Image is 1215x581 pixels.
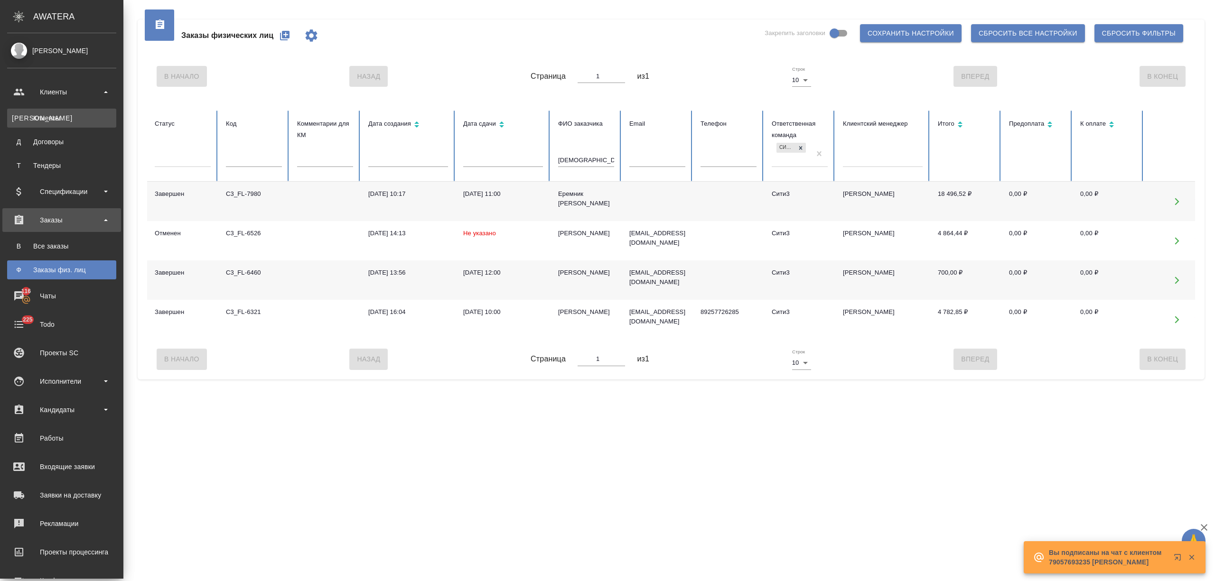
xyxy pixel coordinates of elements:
[7,213,116,227] div: Заказы
[12,137,112,147] div: Договоры
[1187,192,1207,211] button: Удалить
[368,268,448,277] div: [DATE] 13:56
[155,118,211,129] div: Статус
[1073,300,1144,339] td: 0,00 ₽
[7,85,116,99] div: Клиенты
[938,118,994,132] div: Сортировка
[368,189,448,199] div: [DATE] 10:17
[12,113,112,123] div: Клиенты
[181,30,273,41] span: Заказы физических лиц
[1167,270,1187,290] button: Открыть
[1182,553,1201,562] button: Закрыть
[33,7,123,26] div: AWATERA
[629,118,685,129] div: Email
[930,300,1001,339] td: 4 782,85 ₽
[835,260,930,300] td: [PERSON_NAME]
[772,229,828,238] div: Сити3
[792,356,811,369] div: 10
[772,189,828,199] div: Сити3
[7,132,116,151] a: ДДоговоры
[843,118,923,129] div: Клиентский менеджер
[155,189,211,199] div: Завершен
[226,268,282,277] div: C3_FL-6460
[629,268,685,287] p: [EMAIL_ADDRESS][DOMAIN_NAME]
[772,268,828,277] div: Сити3
[558,189,614,208] div: Еремник [PERSON_NAME]
[7,431,116,445] div: Работы
[463,118,543,132] div: Сортировка
[368,307,448,317] div: [DATE] 16:04
[1167,192,1187,211] button: Открыть
[463,307,543,317] div: [DATE] 10:00
[2,540,121,564] a: Проекты процессинга
[1001,300,1073,339] td: 0,00 ₽
[1073,182,1144,221] td: 0,00 ₽
[273,24,296,47] button: Создать
[1187,231,1207,250] button: Удалить
[463,268,543,277] div: [DATE] 12:00
[12,241,112,251] div: Все заказы
[792,74,811,87] div: 10
[16,286,37,296] span: 116
[12,161,112,170] div: Тендеры
[637,353,649,365] span: из 1
[1187,310,1207,329] button: Удалить
[765,28,825,38] span: Закрепить заголовки
[835,182,930,221] td: [PERSON_NAME]
[2,512,121,535] a: Рекламации
[7,460,116,474] div: Входящие заявки
[629,229,685,248] p: [EMAIL_ADDRESS][DOMAIN_NAME]
[868,28,954,39] span: Сохранить настройки
[7,156,116,175] a: ТТендеры
[2,284,121,308] a: 116Чаты
[1094,24,1183,42] button: Сбросить фильтры
[531,71,566,82] span: Страница
[7,516,116,531] div: Рекламации
[7,346,116,360] div: Проекты SC
[1073,221,1144,260] td: 0,00 ₽
[463,189,543,199] div: [DATE] 11:00
[629,307,685,326] p: [EMAIL_ADDRESS][DOMAIN_NAME]
[558,229,614,238] div: [PERSON_NAME]
[835,221,930,260] td: [PERSON_NAME]
[297,118,353,141] div: Комментарии для КМ
[979,28,1077,39] span: Сбросить все настройки
[1001,260,1073,300] td: 0,00 ₽
[1102,28,1176,39] span: Сбросить фильтры
[930,260,1001,300] td: 700,00 ₽
[1001,221,1073,260] td: 0,00 ₽
[2,313,121,336] a: 225Todo
[1009,118,1065,132] div: Сортировка
[1167,231,1187,250] button: Открыть
[531,353,566,365] span: Страница
[558,268,614,277] div: [PERSON_NAME]
[7,237,116,256] a: ВВсе заказы
[1167,310,1187,329] button: Открыть
[226,307,282,317] div: C3_FL-6321
[558,118,614,129] div: ФИО заказчика
[368,118,448,132] div: Сортировка
[7,403,116,417] div: Кандидаты
[1073,260,1144,300] td: 0,00 ₽
[7,109,116,128] a: [PERSON_NAME]Клиенты
[772,118,828,141] div: Ответственная команда
[2,483,121,507] a: Заявки на доставку
[701,307,757,317] p: 89257726285
[1182,529,1206,553] button: 🙏
[772,307,828,317] div: Сити3
[7,289,116,303] div: Чаты
[7,46,116,56] div: [PERSON_NAME]
[7,488,116,502] div: Заявки на доставку
[1001,182,1073,221] td: 0,00 ₽
[368,229,448,238] div: [DATE] 14:13
[971,24,1085,42] button: Сбросить все настройки
[1186,531,1202,551] span: 🙏
[155,268,211,277] div: Завершен
[930,221,1001,260] td: 4 864,44 ₽
[558,307,614,317] div: [PERSON_NAME]
[835,300,930,339] td: [PERSON_NAME]
[2,341,121,365] a: Проекты SC
[1168,548,1191,571] button: Открыть в новой вкладке
[776,143,795,153] div: Сити3
[1187,270,1207,290] button: Удалить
